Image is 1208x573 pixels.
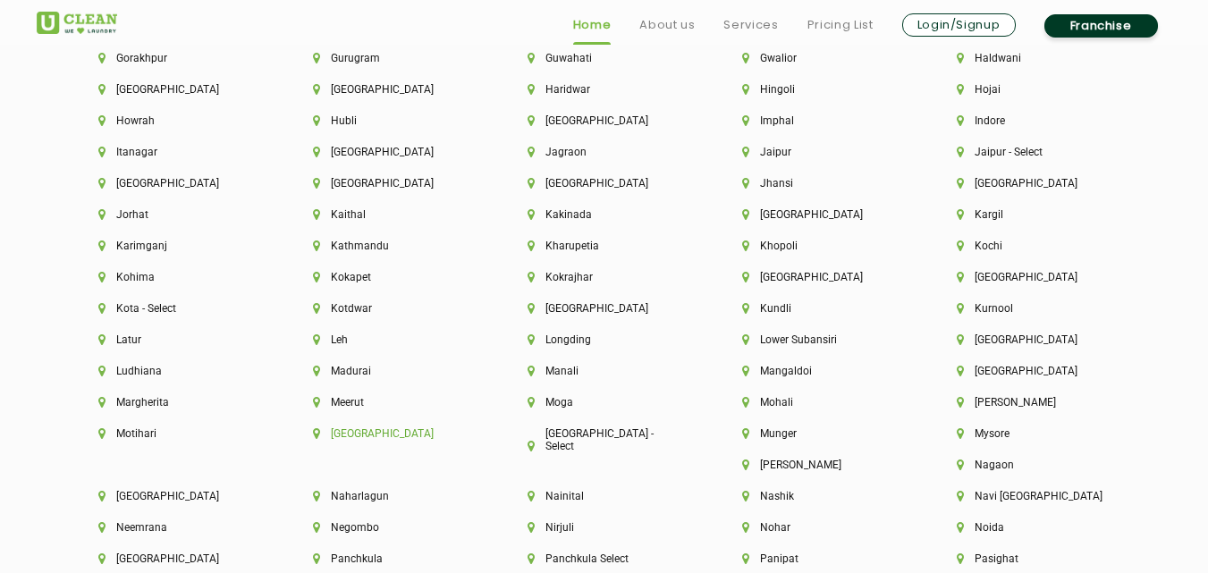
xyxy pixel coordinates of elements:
[313,396,467,409] li: Meerut
[98,396,252,409] li: Margherita
[98,271,252,283] li: Kohima
[957,521,1111,534] li: Noida
[957,427,1111,440] li: Mysore
[313,490,467,502] li: Naharlagun
[98,208,252,221] li: Jorhat
[742,177,896,190] li: Jhansi
[313,177,467,190] li: [GEOGRAPHIC_DATA]
[742,490,896,502] li: Nashik
[37,12,117,34] img: UClean Laundry and Dry Cleaning
[957,177,1111,190] li: [GEOGRAPHIC_DATA]
[957,365,1111,377] li: [GEOGRAPHIC_DATA]
[957,83,1111,96] li: Hojai
[902,13,1016,37] a: Login/Signup
[742,83,896,96] li: Hingoli
[313,52,467,64] li: Gurugram
[742,396,896,409] li: Mohali
[313,302,467,315] li: Kotdwar
[742,146,896,158] li: Jaipur
[528,396,681,409] li: Moga
[98,240,252,252] li: Karimganj
[957,240,1111,252] li: Kochi
[98,490,252,502] li: [GEOGRAPHIC_DATA]
[742,427,896,440] li: Munger
[742,52,896,64] li: Gwalior
[573,14,612,36] a: Home
[98,302,252,315] li: Kota - Select
[742,240,896,252] li: Khopoli
[313,333,467,346] li: Leh
[957,208,1111,221] li: Kargil
[528,114,681,127] li: [GEOGRAPHIC_DATA]
[98,52,252,64] li: Gorakhpur
[528,521,681,534] li: Nirjuli
[313,271,467,283] li: Kokapet
[98,552,252,565] li: [GEOGRAPHIC_DATA]
[742,208,896,221] li: [GEOGRAPHIC_DATA]
[639,14,695,36] a: About us
[528,333,681,346] li: Longding
[957,490,1111,502] li: Navi [GEOGRAPHIC_DATA]
[957,302,1111,315] li: Kurnool
[528,177,681,190] li: [GEOGRAPHIC_DATA]
[957,333,1111,346] li: [GEOGRAPHIC_DATA]
[528,427,681,452] li: [GEOGRAPHIC_DATA] - Select
[742,365,896,377] li: Mangaldoi
[528,83,681,96] li: Haridwar
[528,240,681,252] li: Kharupetia
[313,146,467,158] li: [GEOGRAPHIC_DATA]
[313,240,467,252] li: Kathmandu
[313,552,467,565] li: Panchkula
[957,459,1111,471] li: Nagaon
[742,114,896,127] li: Imphal
[98,146,252,158] li: Itanagar
[528,271,681,283] li: Kokrajhar
[528,302,681,315] li: [GEOGRAPHIC_DATA]
[742,521,896,534] li: Nohar
[528,552,681,565] li: Panchkula Select
[742,333,896,346] li: Lower Subansiri
[957,146,1111,158] li: Jaipur - Select
[98,177,252,190] li: [GEOGRAPHIC_DATA]
[313,83,467,96] li: [GEOGRAPHIC_DATA]
[313,208,467,221] li: Kaithal
[957,552,1111,565] li: Pasighat
[957,114,1111,127] li: Indore
[313,427,467,440] li: [GEOGRAPHIC_DATA]
[98,114,252,127] li: Howrah
[98,427,252,440] li: Motihari
[742,552,896,565] li: Panipat
[528,52,681,64] li: Guwahati
[313,521,467,534] li: Negombo
[98,333,252,346] li: Latur
[313,114,467,127] li: Hubli
[528,146,681,158] li: Jagraon
[528,365,681,377] li: Manali
[528,208,681,221] li: Kakinada
[98,365,252,377] li: Ludhiana
[807,14,874,36] a: Pricing List
[313,365,467,377] li: Madurai
[742,459,896,471] li: [PERSON_NAME]
[528,490,681,502] li: Nainital
[1044,14,1158,38] a: Franchise
[723,14,778,36] a: Services
[98,521,252,534] li: Neemrana
[98,83,252,96] li: [GEOGRAPHIC_DATA]
[957,396,1111,409] li: [PERSON_NAME]
[742,302,896,315] li: Kundli
[957,52,1111,64] li: Haldwani
[957,271,1111,283] li: [GEOGRAPHIC_DATA]
[742,271,896,283] li: [GEOGRAPHIC_DATA]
